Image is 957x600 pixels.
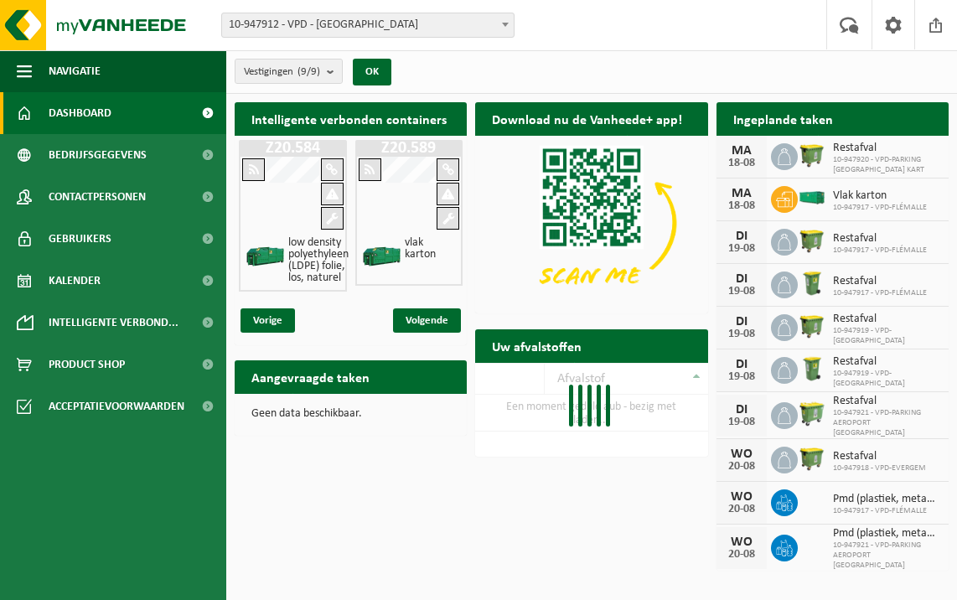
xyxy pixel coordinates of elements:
[475,329,598,362] h2: Uw afvalstoffen
[475,102,699,135] h2: Download nu de Vanheede+ app!
[360,140,459,157] h1: Z20.589
[222,13,514,37] span: 10-947912 - VPD - ASSE
[725,461,758,473] div: 20-08
[833,355,940,369] span: Restafval
[725,371,758,383] div: 19-08
[833,203,927,213] span: 10-947917 - VPD-FLÉMALLE
[833,275,927,288] span: Restafval
[725,187,758,200] div: MA
[725,328,758,340] div: 19-08
[798,400,826,428] img: WB-0660-HPE-GN-50
[833,506,940,516] span: 10-947917 - VPD-FLÉMALLE
[833,189,927,203] span: Vlak karton
[49,176,146,218] span: Contactpersonen
[833,493,940,506] span: Pmd (plastiek, metaal, drankkartons) (bedrijven)
[725,490,758,504] div: WO
[725,144,758,158] div: MA
[798,190,826,205] img: HK-XR-30-GN-00
[725,315,758,328] div: DI
[833,527,940,541] span: Pmd (plastiek, metaal, drankkartons) (bedrijven)
[243,140,343,157] h1: Z20.584
[235,102,467,135] h2: Intelligente verbonden containers
[798,269,826,297] img: WB-0240-HPE-GN-50
[361,235,403,277] img: HK-XZ-20-GN-00
[833,450,926,463] span: Restafval
[49,385,184,427] span: Acceptatievoorwaarden
[49,302,178,344] span: Intelligente verbond...
[798,312,826,340] img: WB-1100-HPE-GN-50
[833,408,940,438] span: 10-947921 - VPD-PARKING AEROPORT [GEOGRAPHIC_DATA]
[241,308,295,333] span: Vorige
[725,403,758,416] div: DI
[833,246,927,256] span: 10-947917 - VPD-FLÉMALLE
[798,226,826,255] img: WB-1100-HPE-GN-50
[725,272,758,286] div: DI
[235,360,386,393] h2: Aangevraagde taken
[798,141,826,169] img: WB-1100-HPE-GN-50
[221,13,515,38] span: 10-947912 - VPD - ASSE
[833,313,940,326] span: Restafval
[725,416,758,428] div: 19-08
[725,549,758,561] div: 20-08
[49,260,101,302] span: Kalender
[725,504,758,515] div: 20-08
[833,232,927,246] span: Restafval
[833,395,940,408] span: Restafval
[49,50,101,92] span: Navigatie
[49,218,111,260] span: Gebruikers
[393,308,461,333] span: Volgende
[725,286,758,297] div: 19-08
[833,541,940,571] span: 10-947921 - VPD-PARKING AEROPORT [GEOGRAPHIC_DATA]
[833,463,926,473] span: 10-947918 - VPD-EVERGEM
[833,369,940,389] span: 10-947919 - VPD-[GEOGRAPHIC_DATA]
[353,59,391,85] button: OK
[798,354,826,383] img: WB-0240-HPE-GN-50
[716,102,850,135] h2: Ingeplande taken
[475,136,707,310] img: Download de VHEPlus App
[288,237,349,284] h4: low density polyethyleen (LDPE) folie, los, naturel
[245,235,287,277] img: HK-XZ-20-GN-00
[725,447,758,461] div: WO
[725,358,758,371] div: DI
[49,92,111,134] span: Dashboard
[725,230,758,243] div: DI
[833,142,940,155] span: Restafval
[725,243,758,255] div: 19-08
[49,344,125,385] span: Product Shop
[725,200,758,212] div: 18-08
[235,59,343,84] button: Vestigingen(9/9)
[833,326,940,346] span: 10-947919 - VPD-[GEOGRAPHIC_DATA]
[725,535,758,549] div: WO
[405,237,456,261] h4: vlak karton
[833,288,927,298] span: 10-947917 - VPD-FLÉMALLE
[244,59,320,85] span: Vestigingen
[251,408,450,420] p: Geen data beschikbaar.
[833,155,940,175] span: 10-947920 - VPD-PARKING [GEOGRAPHIC_DATA] KART
[49,134,147,176] span: Bedrijfsgegevens
[297,66,320,77] count: (9/9)
[725,158,758,169] div: 18-08
[798,444,826,473] img: WB-1100-HPE-GN-50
